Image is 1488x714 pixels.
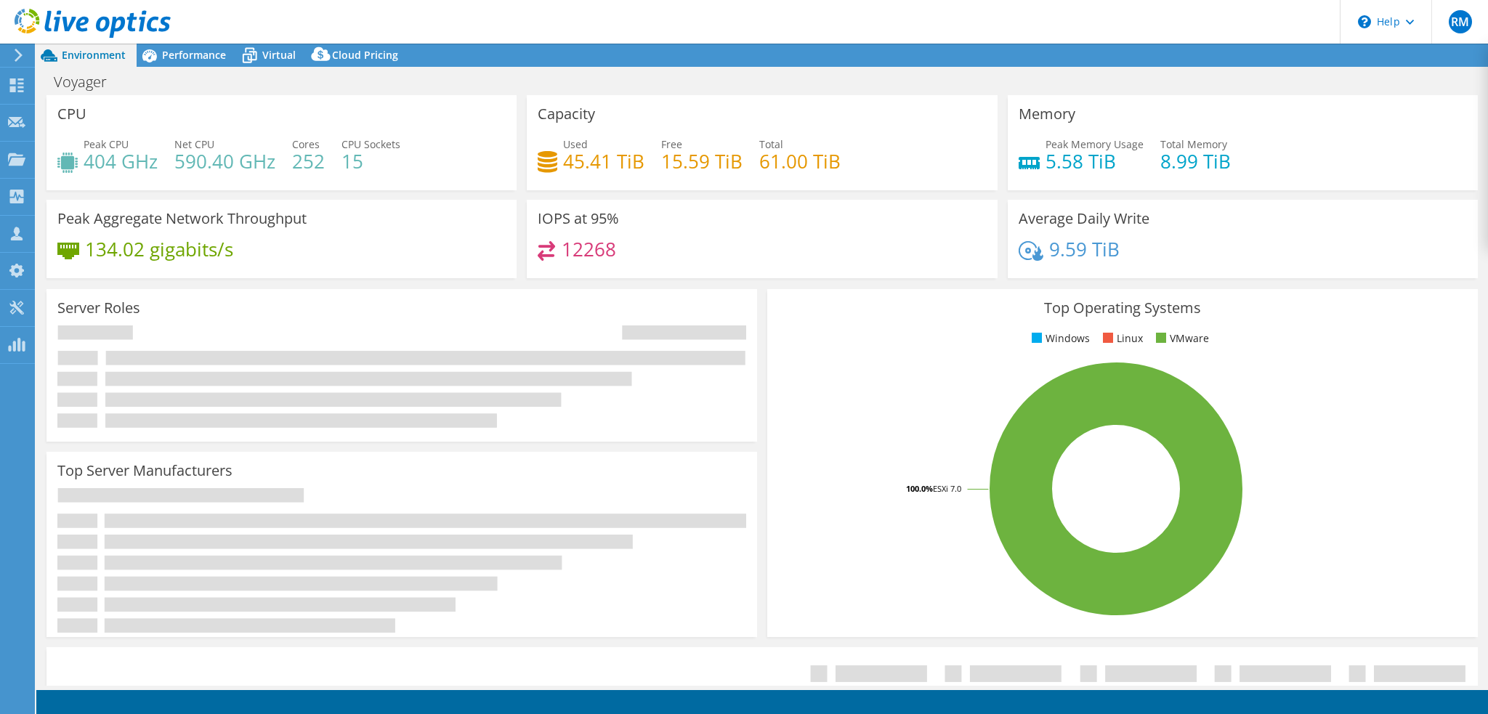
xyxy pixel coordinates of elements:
tspan: ESXi 7.0 [933,483,961,494]
svg: \n [1358,15,1371,28]
span: CPU Sockets [341,137,400,151]
li: Linux [1099,330,1143,346]
span: Total Memory [1160,137,1227,151]
h4: 15.59 TiB [661,153,743,169]
h4: 252 [292,153,325,169]
span: Free [661,137,682,151]
li: Windows [1028,330,1090,346]
h4: 9.59 TiB [1049,241,1120,257]
h4: 5.58 TiB [1046,153,1144,169]
h4: 61.00 TiB [759,153,841,169]
h3: Peak Aggregate Network Throughput [57,211,307,227]
h4: 12268 [562,241,616,257]
span: Peak Memory Usage [1046,137,1144,151]
span: Cloud Pricing [332,48,398,62]
h4: 8.99 TiB [1160,153,1231,169]
h4: 15 [341,153,400,169]
h3: Memory [1019,106,1075,122]
span: Net CPU [174,137,214,151]
h4: 134.02 gigabits/s [85,241,233,257]
h3: Server Roles [57,300,140,316]
li: VMware [1152,330,1209,346]
h4: 404 GHz [84,153,158,169]
h4: 45.41 TiB [563,153,644,169]
h3: Average Daily Write [1019,211,1149,227]
h3: IOPS at 95% [538,211,619,227]
span: Cores [292,137,320,151]
span: Environment [62,48,126,62]
tspan: 100.0% [906,483,933,494]
span: Performance [162,48,226,62]
span: RM [1449,10,1472,33]
h3: Top Server Manufacturers [57,463,232,479]
h1: Voyager [47,74,129,90]
h4: 590.40 GHz [174,153,275,169]
h3: Capacity [538,106,595,122]
span: Used [563,137,588,151]
span: Peak CPU [84,137,129,151]
h3: Top Operating Systems [778,300,1467,316]
span: Total [759,137,783,151]
span: Virtual [262,48,296,62]
h3: CPU [57,106,86,122]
